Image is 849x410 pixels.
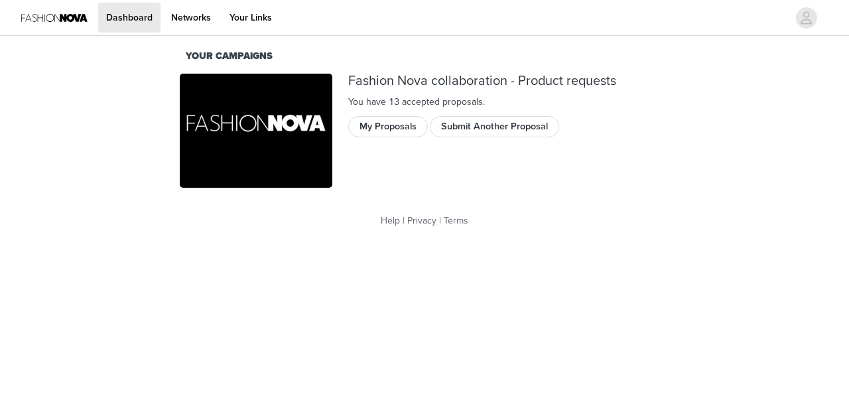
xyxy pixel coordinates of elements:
[222,3,280,33] a: Your Links
[186,49,663,64] div: Your Campaigns
[348,96,485,107] span: You have 13 accepted proposal .
[478,96,483,107] span: s
[444,215,468,226] a: Terms
[21,3,88,33] img: Fashion Nova Logo
[180,74,332,188] img: Fashion Nova
[439,215,441,226] span: |
[407,215,436,226] a: Privacy
[98,3,161,33] a: Dashboard
[403,215,405,226] span: |
[348,116,428,137] button: My Proposals
[381,215,400,226] a: Help
[348,74,669,89] div: Fashion Nova collaboration - Product requests
[800,7,813,29] div: avatar
[163,3,219,33] a: Networks
[430,116,559,137] button: Submit Another Proposal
